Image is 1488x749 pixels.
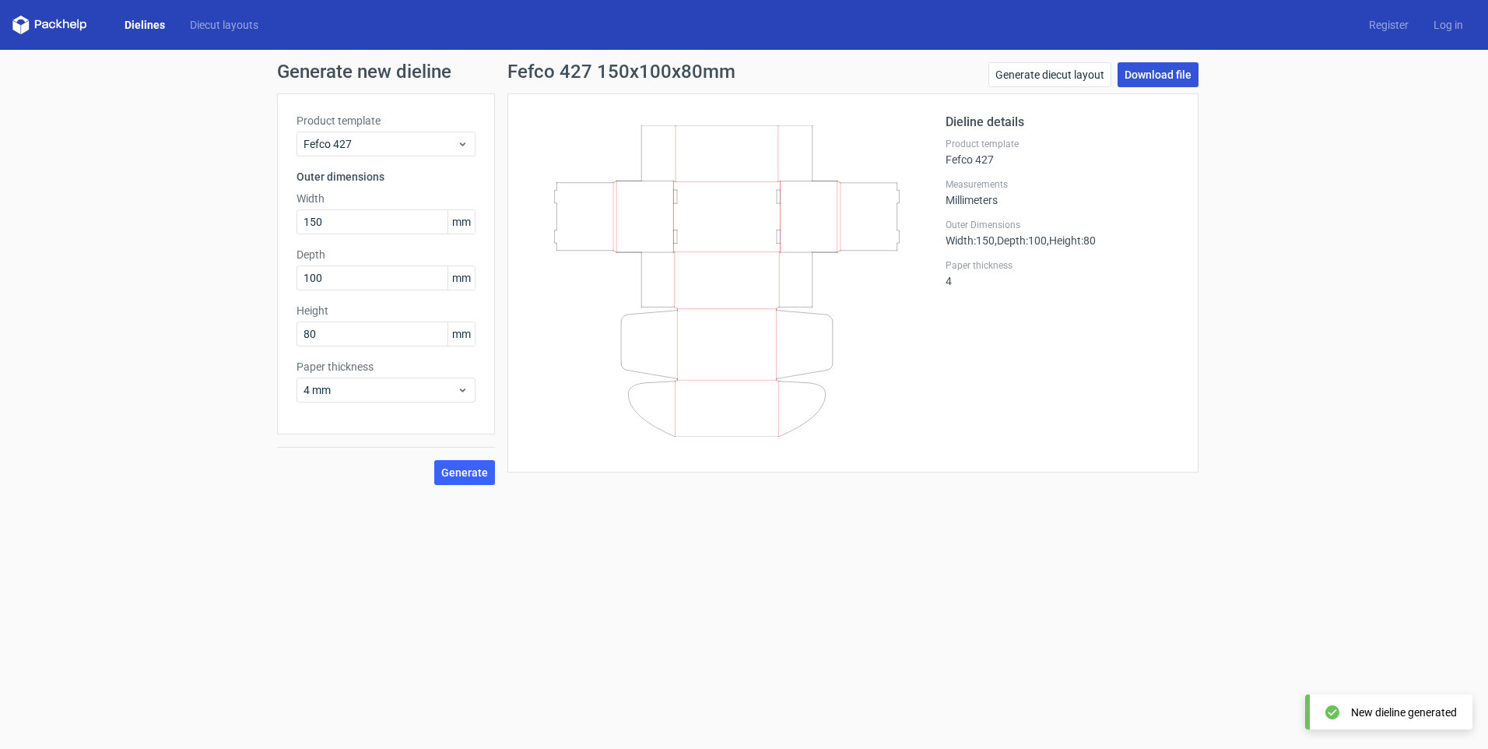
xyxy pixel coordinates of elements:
span: , Height : 80 [1047,234,1096,247]
a: Generate diecut layout [988,62,1111,87]
label: Depth [297,247,476,262]
span: Generate [441,467,488,478]
a: Log in [1421,17,1476,33]
div: Millimeters [946,178,1179,206]
div: Fefco 427 [946,138,1179,166]
span: mm [447,210,475,234]
label: Product template [946,138,1179,150]
span: Fefco 427 [304,136,457,152]
span: mm [447,266,475,290]
h3: Outer dimensions [297,169,476,185]
h2: Dieline details [946,113,1179,132]
label: Paper thickness [946,259,1179,272]
span: 4 mm [304,382,457,398]
a: Dielines [112,17,177,33]
label: Outer Dimensions [946,219,1179,231]
label: Width [297,191,476,206]
label: Product template [297,113,476,128]
label: Measurements [946,178,1179,191]
span: , Depth : 100 [995,234,1047,247]
button: Generate [434,460,495,485]
div: New dieline generated [1351,705,1457,720]
a: Register [1356,17,1421,33]
span: Width : 150 [946,234,995,247]
h1: Generate new dieline [277,62,1211,81]
div: 4 [946,259,1179,287]
span: mm [447,322,475,346]
label: Paper thickness [297,359,476,374]
h1: Fefco 427 150x100x80mm [507,62,735,81]
a: Diecut layouts [177,17,271,33]
label: Height [297,303,476,318]
a: Download file [1118,62,1198,87]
